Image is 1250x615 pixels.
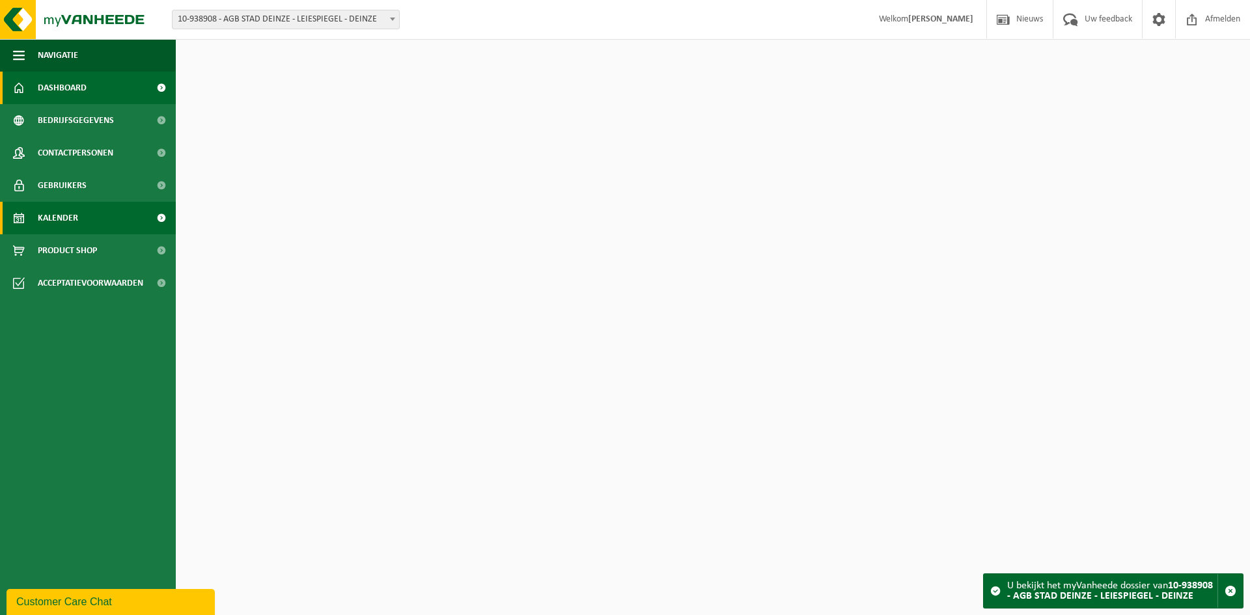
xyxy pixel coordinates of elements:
[38,234,97,267] span: Product Shop
[38,267,143,299] span: Acceptatievoorwaarden
[38,169,87,202] span: Gebruikers
[38,72,87,104] span: Dashboard
[38,202,78,234] span: Kalender
[173,10,399,29] span: 10-938908 - AGB STAD DEINZE - LEIESPIEGEL - DEINZE
[172,10,400,29] span: 10-938908 - AGB STAD DEINZE - LEIESPIEGEL - DEINZE
[38,39,78,72] span: Navigatie
[7,586,217,615] iframe: chat widget
[1007,581,1213,601] strong: 10-938908 - AGB STAD DEINZE - LEIESPIEGEL - DEINZE
[908,14,973,24] strong: [PERSON_NAME]
[1007,574,1217,608] div: U bekijkt het myVanheede dossier van
[38,104,114,137] span: Bedrijfsgegevens
[38,137,113,169] span: Contactpersonen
